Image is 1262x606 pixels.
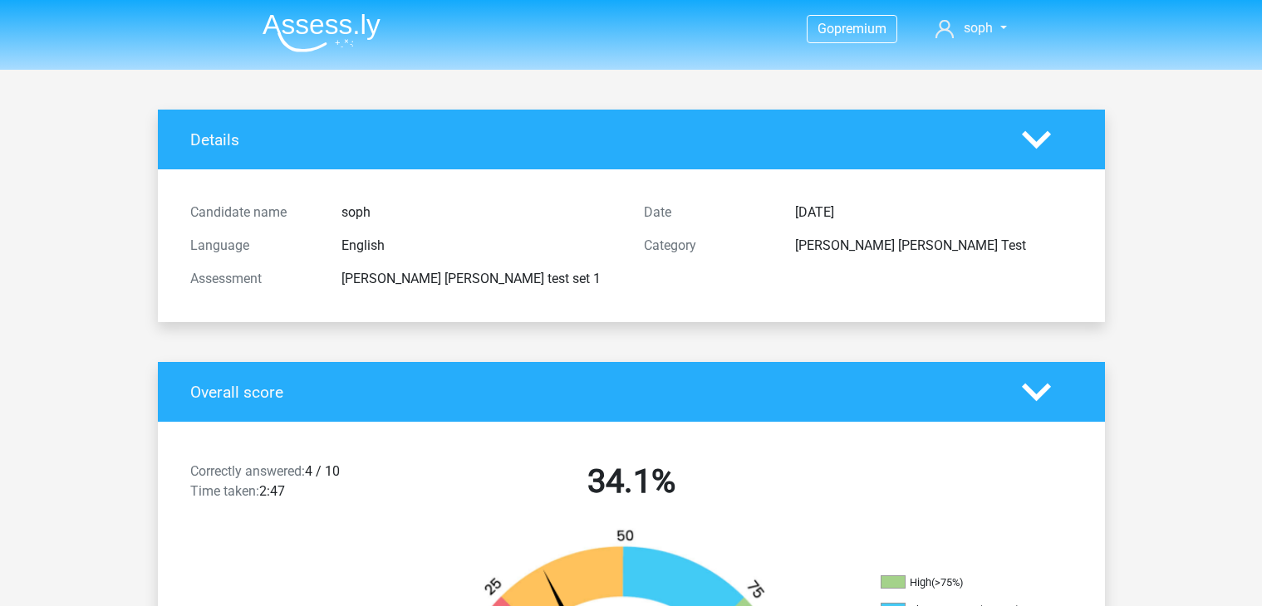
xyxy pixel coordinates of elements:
[178,269,329,289] div: Assessment
[783,203,1085,222] div: [DATE]
[964,20,993,36] span: soph
[881,575,1047,590] li: High
[929,18,1013,38] a: soph
[178,203,329,222] div: Candidate name
[178,236,329,256] div: Language
[818,21,834,37] span: Go
[190,483,259,499] span: Time taken:
[190,383,997,402] h4: Overall score
[931,576,963,589] div: (>75%)
[329,236,631,256] div: English
[417,462,846,501] h2: 34.1%
[808,17,896,40] a: Gopremium
[190,130,997,149] h4: Details
[178,462,405,508] div: 4 / 10 2:47
[631,236,783,256] div: Category
[263,13,381,52] img: Assessly
[783,236,1085,256] div: [PERSON_NAME] [PERSON_NAME] Test
[834,21,886,37] span: premium
[329,203,631,222] div: soph
[190,463,305,479] span: Correctly answered:
[329,269,631,289] div: [PERSON_NAME] [PERSON_NAME] test set 1
[631,203,783,222] div: Date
